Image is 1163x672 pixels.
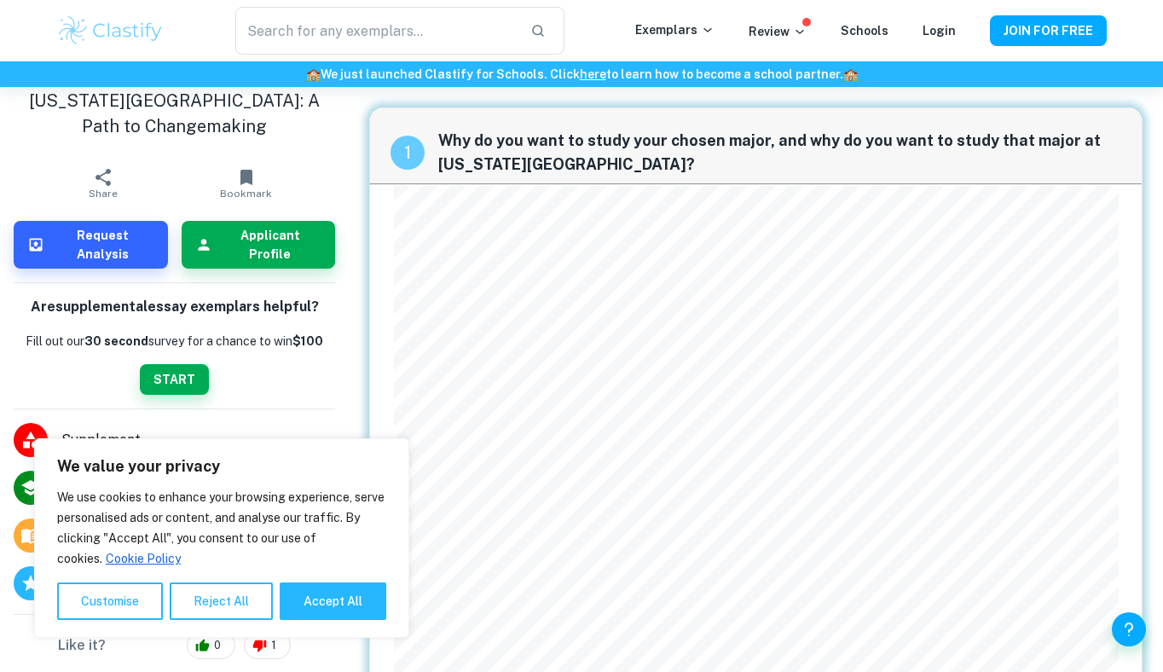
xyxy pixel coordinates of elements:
h6: We just launched Clastify for Schools. Click to learn how to become a school partner. [3,65,1160,84]
span: 0 [205,637,230,654]
p: We value your privacy [57,456,386,477]
div: We value your privacy [34,438,409,638]
button: Help and Feedback [1112,612,1146,646]
b: 30 second [84,334,148,348]
span: Why do you want to study your chosen major, and why do you want to study that major at [US_STATE]... [438,129,1121,177]
span: 🏫 [306,67,321,81]
p: We use cookies to enhance your browsing experience, serve personalised ads or content, and analys... [57,487,386,569]
h1: Exploring Genetic Cancerology at [US_STATE][GEOGRAPHIC_DATA]: A Path to Changemaking [14,62,335,139]
h6: Like it? [58,635,106,656]
button: Applicant Profile [182,221,336,269]
a: Login [923,24,956,38]
input: Search for any exemplars... [235,7,517,55]
button: Customise [57,582,163,620]
span: Share [89,188,118,200]
div: recipe [391,136,425,170]
span: Bookmark [220,188,272,200]
button: Request Analysis [14,221,168,269]
button: JOIN FOR FREE [990,15,1107,46]
span: Supplement [61,430,335,450]
strong: $100 [292,334,323,348]
p: Review [749,22,807,41]
button: Reject All [170,582,273,620]
a: here [580,67,606,81]
h6: Request Analysis [51,226,154,264]
a: Schools [841,24,888,38]
button: Accept All [280,582,386,620]
button: Share [32,159,175,207]
span: 🏫 [843,67,858,81]
h6: Applicant Profile [219,226,322,264]
button: START [140,364,209,395]
span: 1 [262,637,286,654]
p: Exemplars [635,20,715,39]
div: 1 [244,632,291,659]
button: Bookmark [175,159,318,207]
a: Cookie Policy [105,551,182,566]
h6: Are supplemental essay exemplars helpful? [31,297,319,318]
div: 0 [187,632,235,659]
img: Clastify logo [56,14,165,48]
p: Fill out our survey for a chance to win [26,332,323,350]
